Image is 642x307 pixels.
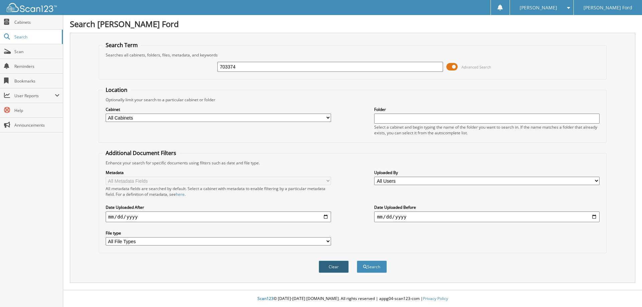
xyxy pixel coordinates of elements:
button: Clear [319,261,349,273]
span: Announcements [14,122,60,128]
label: Date Uploaded After [106,204,331,210]
span: Bookmarks [14,78,60,84]
span: Reminders [14,63,60,69]
label: File type [106,230,331,236]
label: Uploaded By [374,170,600,175]
span: Scan [14,49,60,54]
a: here [176,191,185,197]
legend: Location [102,86,131,94]
button: Search [357,261,387,273]
label: Cabinet [106,107,331,112]
legend: Search Term [102,41,141,49]
legend: Additional Document Filters [102,149,180,157]
div: Optionally limit your search to a particular cabinet or folder [102,97,603,103]
div: Searches all cabinets, folders, files, metadata, and keywords [102,52,603,58]
span: Help [14,108,60,113]
span: Search [14,34,59,40]
div: Enhance your search for specific documents using filters such as date and file type. [102,160,603,166]
span: User Reports [14,93,55,99]
label: Date Uploaded Before [374,204,600,210]
div: All metadata fields are searched by default. Select a cabinet with metadata to enable filtering b... [106,186,331,197]
div: Select a cabinet and begin typing the name of the folder you want to search in. If the name match... [374,124,600,136]
span: [PERSON_NAME] [520,6,557,10]
a: Privacy Policy [423,296,448,301]
h1: Search [PERSON_NAME] Ford [70,18,635,29]
iframe: Chat Widget [609,275,642,307]
input: end [374,211,600,222]
span: Cabinets [14,19,60,25]
label: Folder [374,107,600,112]
img: scan123-logo-white.svg [7,3,57,12]
span: Scan123 [257,296,274,301]
span: [PERSON_NAME] Ford [583,6,632,10]
input: start [106,211,331,222]
div: © [DATE]-[DATE] [DOMAIN_NAME]. All rights reserved | appg04-scan123-com | [63,291,642,307]
label: Metadata [106,170,331,175]
span: Advanced Search [461,64,491,69]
